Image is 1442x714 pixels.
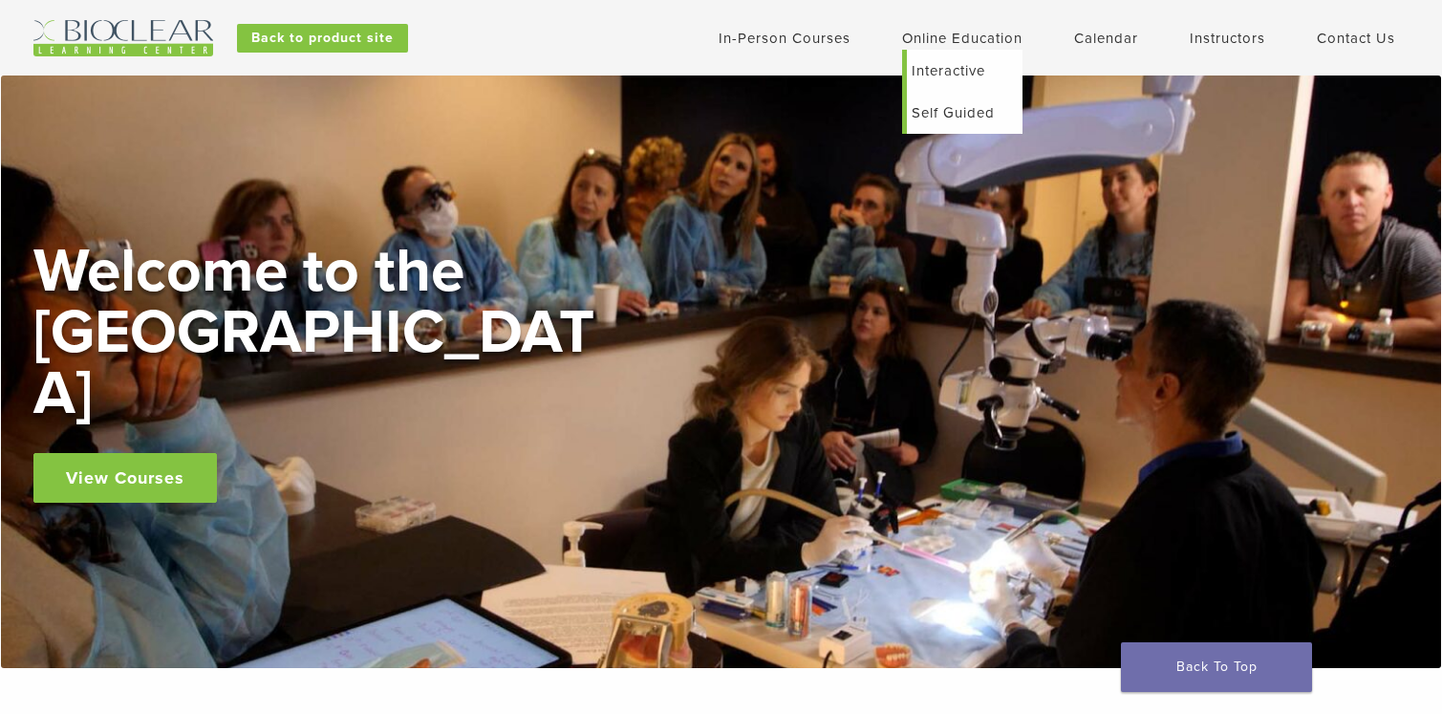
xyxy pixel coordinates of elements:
[907,50,1022,92] a: Interactive
[33,241,607,424] h2: Welcome to the [GEOGRAPHIC_DATA]
[1121,642,1312,692] a: Back To Top
[719,30,850,47] a: In-Person Courses
[237,24,408,53] a: Back to product site
[1190,30,1265,47] a: Instructors
[902,30,1022,47] a: Online Education
[1317,30,1395,47] a: Contact Us
[907,92,1022,134] a: Self Guided
[33,453,217,503] a: View Courses
[33,20,213,56] img: Bioclear
[1074,30,1138,47] a: Calendar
